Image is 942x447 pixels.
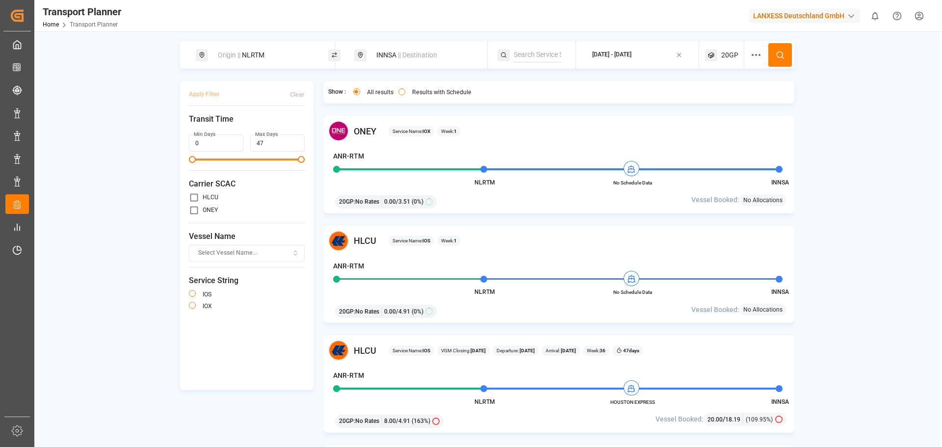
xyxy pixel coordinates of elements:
[771,398,789,405] span: INNSA
[412,89,471,95] label: Results with Schedule
[43,4,121,19] div: Transport Planner
[189,178,305,190] span: Carrier SCAC
[422,238,430,243] b: IOS
[441,347,486,354] span: VGM Closing:
[355,197,379,206] span: No Rates
[864,5,886,27] button: show 0 new notifications
[328,340,349,361] img: Carrier
[189,156,196,163] span: Minimum
[412,197,423,206] span: (0%)
[600,348,605,353] b: 36
[392,128,430,135] span: Service Name:
[771,179,789,186] span: INNSA
[471,348,486,353] b: [DATE]
[560,348,576,353] b: [DATE]
[328,88,346,97] span: Show :
[384,307,410,316] span: 0.00 / 4.91
[771,289,789,295] span: INNSA
[749,9,860,23] div: LANXESS Deutschland GmbH
[546,347,576,354] span: Arrival:
[605,289,659,296] span: No Schedule Data
[384,197,410,206] span: 0.00 / 3.51
[749,6,864,25] button: LANXESS Deutschland GmbH
[333,151,364,161] h4: ANR-RTM
[355,307,379,316] span: No Rates
[328,121,349,141] img: Carrier
[189,231,305,242] span: Vessel Name
[474,179,495,186] span: NLRTM
[392,237,430,244] span: Service Name:
[339,197,355,206] span: 20GP :
[354,125,376,138] span: ONEY
[655,414,704,424] span: Vessel Booked:
[725,416,740,423] span: 18.19
[721,50,738,60] span: 20GP
[743,196,783,205] span: No Allocations
[339,307,355,316] span: 20GP :
[514,48,561,62] input: Search Service String
[43,21,59,28] a: Home
[212,46,318,64] div: NLRTM
[412,417,430,425] span: (163%)
[691,195,739,205] span: Vessel Booked:
[367,89,393,95] label: All results
[392,347,430,354] span: Service Name:
[203,291,211,297] label: IOS
[203,303,212,309] label: IOX
[189,113,305,125] span: Transit Time
[255,131,278,138] label: Max Days
[691,305,739,315] span: Vessel Booked:
[519,348,535,353] b: [DATE]
[354,344,376,357] span: HLCU
[707,414,743,424] div: /
[328,231,349,251] img: Carrier
[886,5,908,27] button: Help Center
[290,86,305,103] button: Clear
[623,348,639,353] b: 47 days
[605,179,659,186] span: No Schedule Data
[333,370,364,381] h4: ANR-RTM
[298,156,305,163] span: Maximum
[474,398,495,405] span: NLRTM
[441,237,457,244] span: Week:
[454,129,457,134] b: 1
[592,51,631,59] div: [DATE] - [DATE]
[354,234,376,247] span: HLCU
[189,275,305,287] span: Service String
[582,46,693,65] button: [DATE] - [DATE]
[422,129,430,134] b: IOX
[384,417,410,425] span: 8.00 / 4.91
[746,415,773,424] span: (109.95%)
[355,417,379,425] span: No Rates
[497,347,535,354] span: Departure:
[412,307,423,316] span: (0%)
[587,347,605,354] span: Week:
[422,348,430,353] b: IOS
[203,194,218,200] label: HLCU
[605,398,659,406] span: HOUSTON EXPRESS
[398,51,437,59] span: || Destination
[218,51,240,59] span: Origin ||
[203,207,218,213] label: ONEY
[707,416,723,423] span: 20.00
[370,46,476,64] div: INNSA
[198,249,257,258] span: Select Vessel Name...
[194,131,215,138] label: Min Days
[441,128,457,135] span: Week:
[474,289,495,295] span: NLRTM
[454,238,457,243] b: 1
[339,417,355,425] span: 20GP :
[290,90,305,99] div: Clear
[333,261,364,271] h4: ANR-RTM
[743,305,783,314] span: No Allocations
